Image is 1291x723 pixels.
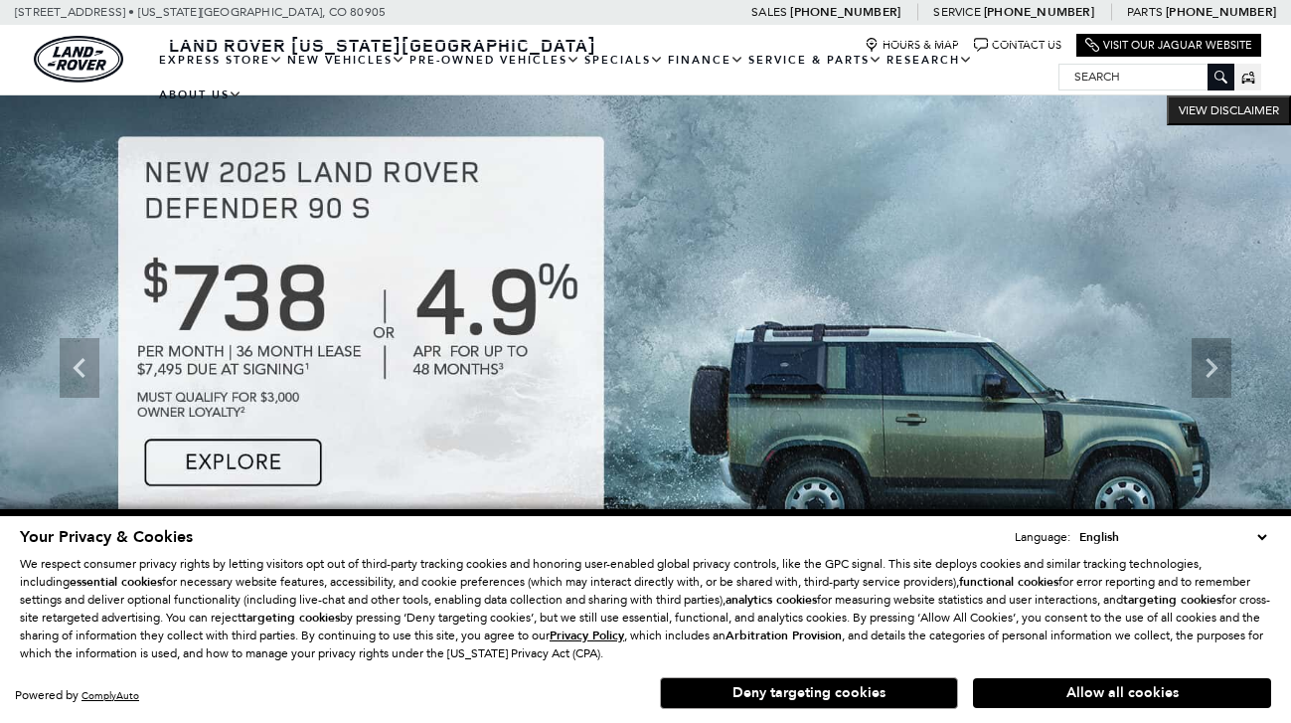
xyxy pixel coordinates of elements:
[550,629,624,642] a: Privacy Policy
[1015,531,1070,543] div: Language:
[1167,95,1291,125] button: VIEW DISCLAIMER
[885,43,975,78] a: Research
[157,43,285,78] a: EXPRESS STORE
[1127,5,1163,19] span: Parts
[20,555,1271,662] p: We respect consumer privacy rights by letting visitors opt out of third-party tracking cookies an...
[550,628,624,643] u: Privacy Policy
[973,678,1271,708] button: Allow all cookies
[974,38,1061,53] a: Contact Us
[157,43,1058,112] nav: Main Navigation
[865,38,959,53] a: Hours & Map
[933,5,980,19] span: Service
[70,574,162,590] strong: essential cookies
[1179,102,1279,118] span: VIEW DISCLAIMER
[285,43,407,78] a: New Vehicles
[660,677,958,709] button: Deny targeting cookies
[60,338,99,398] div: Previous
[582,43,666,78] a: Specials
[1166,4,1276,20] a: [PHONE_NUMBER]
[726,628,842,643] strong: Arbitration Provision
[407,43,582,78] a: Pre-Owned Vehicles
[34,36,123,83] a: land-rover
[169,33,596,57] span: Land Rover [US_STATE][GEOGRAPHIC_DATA]
[1074,527,1271,547] select: Language Select
[751,5,787,19] span: Sales
[81,689,139,702] a: ComplyAuto
[1085,38,1252,53] a: Visit Our Jaguar Website
[15,689,139,702] div: Powered by
[790,4,900,20] a: [PHONE_NUMBER]
[34,36,123,83] img: Land Rover
[15,5,386,19] a: [STREET_ADDRESS] • [US_STATE][GEOGRAPHIC_DATA], CO 80905
[157,33,608,57] a: Land Rover [US_STATE][GEOGRAPHIC_DATA]
[984,4,1094,20] a: [PHONE_NUMBER]
[746,43,885,78] a: Service & Parts
[242,610,340,626] strong: targeting cookies
[1059,65,1233,89] input: Search
[157,78,244,112] a: About Us
[1123,592,1221,608] strong: targeting cookies
[959,574,1058,590] strong: functional cookies
[666,43,746,78] a: Finance
[1192,338,1231,398] div: Next
[726,592,817,608] strong: analytics cookies
[20,526,193,548] span: Your Privacy & Cookies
